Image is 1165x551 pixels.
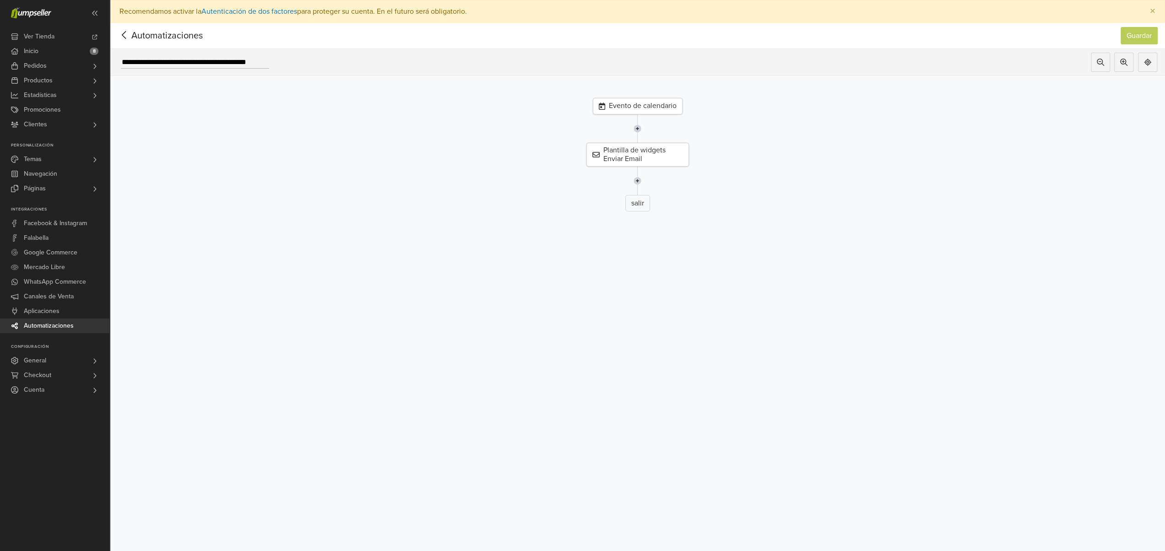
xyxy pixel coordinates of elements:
span: Aplicaciones [24,304,60,319]
span: Automatizaciones [117,29,189,43]
span: WhatsApp Commerce [24,275,86,289]
span: Inicio [24,44,38,59]
span: Pedidos [24,59,47,73]
img: line-7960e5f4d2b50ad2986e.svg [634,114,641,143]
p: Integraciones [11,207,109,212]
span: Clientes [24,117,47,132]
span: Ver Tienda [24,29,54,44]
span: Checkout [24,368,51,383]
span: Páginas [24,181,46,196]
p: Personalización [11,143,109,148]
button: Guardar [1121,27,1158,44]
span: Falabella [24,231,49,245]
span: 8 [90,48,98,55]
span: Temas [24,152,42,167]
span: Cuenta [24,383,44,397]
span: Facebook & Instagram [24,216,87,231]
a: Autenticación de dos factores [201,7,297,16]
span: Estadísticas [24,88,57,103]
span: Promociones [24,103,61,117]
span: Canales de Venta [24,289,74,304]
div: Evento de calendario [593,98,683,114]
div: salir [625,195,650,211]
img: line-7960e5f4d2b50ad2986e.svg [634,167,641,195]
div: Plantilla de widgets Enviar Email [586,143,689,167]
p: Configuración [11,344,109,350]
button: Close [1141,0,1165,22]
span: Automatizaciones [24,319,74,333]
span: Productos [24,73,53,88]
span: Google Commerce [24,245,77,260]
span: Navegación [24,167,57,181]
span: × [1150,5,1155,18]
span: General [24,353,46,368]
span: Mercado Libre [24,260,65,275]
